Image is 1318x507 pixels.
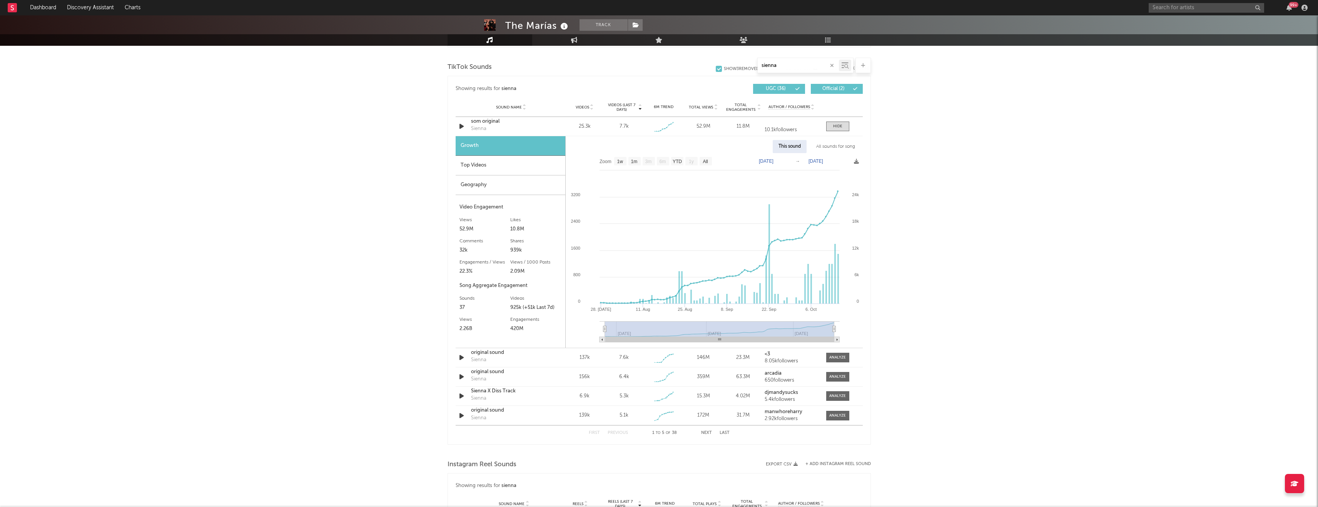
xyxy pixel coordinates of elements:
[685,123,721,130] div: 52.9M
[620,123,629,130] div: 7.7k
[854,272,859,277] text: 6k
[580,19,628,31] button: Track
[852,192,859,197] text: 24k
[816,87,851,91] span: Official ( 2 )
[459,237,511,246] div: Comments
[471,387,551,395] a: Sienna X Diss Track
[456,84,659,94] div: Showing results for
[720,431,730,435] button: Last
[606,103,637,112] span: Videos (last 7 days)
[620,392,629,400] div: 5.3k
[725,123,761,130] div: 11.8M
[701,431,712,435] button: Next
[471,375,486,383] div: Sienna
[571,192,580,197] text: 3200
[578,299,580,304] text: 0
[765,359,818,364] div: 8.05k followers
[510,215,561,225] div: Likes
[459,281,561,290] div: Song Aggregate Engagement
[459,303,511,312] div: 37
[725,412,761,419] div: 31.7M
[643,429,686,438] div: 1 5 38
[510,237,561,246] div: Shares
[765,397,818,402] div: 5.4k followers
[809,158,823,164] text: [DATE]
[510,225,561,234] div: 10.8M
[573,272,580,277] text: 800
[765,371,782,376] strong: arcadia
[725,103,756,112] span: Total Engagements
[510,303,561,312] div: 925k (+51k Last 7d)
[619,373,629,381] div: 6.4k
[471,349,551,357] div: original sound
[685,392,721,400] div: 15.3M
[795,158,800,164] text: →
[471,395,486,402] div: Sienna
[672,159,682,164] text: YTD
[758,87,793,91] span: UGC ( 36 )
[1149,3,1264,13] input: Search for artists
[765,378,818,383] div: 650 followers
[571,246,580,250] text: 1600
[725,354,761,362] div: 23.3M
[510,324,561,334] div: 420M
[619,354,629,362] div: 7.6k
[510,267,561,276] div: 2.09M
[811,84,863,94] button: Official(2)
[459,315,511,324] div: Views
[567,412,603,419] div: 139k
[753,84,805,94] button: UGC(36)
[510,246,561,255] div: 939k
[646,104,682,110] div: 6M Trend
[666,431,670,435] span: of
[501,481,516,490] div: sienna
[636,307,650,312] text: 11. Aug
[459,246,511,255] div: 32k
[459,203,561,212] div: Video Engagement
[765,352,818,357] a: <3
[471,368,551,376] a: original sound
[471,356,486,364] div: Sienna
[768,105,810,110] span: Author / Followers
[852,219,859,223] text: 18k
[456,481,863,490] div: Showing results for
[510,294,561,303] div: Videos
[567,354,603,362] div: 137k
[459,215,511,225] div: Views
[459,258,511,267] div: Engagements / Views
[758,63,839,69] input: Search by song name or URL
[725,373,761,381] div: 63.3M
[678,307,692,312] text: 25. Aug
[573,502,583,506] span: Reels
[471,407,551,414] div: original sound
[765,371,818,376] a: arcadia
[1286,5,1292,11] button: 99+
[773,140,807,153] div: This sound
[765,409,802,414] strong: manwhoreharry
[703,159,708,164] text: All
[656,431,660,435] span: to
[693,502,717,506] span: Total Plays
[471,414,486,422] div: Sienna
[721,307,733,312] text: 8. Sep
[459,225,511,234] div: 52.9M
[765,352,770,357] strong: <3
[471,118,551,125] div: som original
[762,307,776,312] text: 22. Sep
[765,390,798,395] strong: djmandysucks
[456,136,565,156] div: Growth
[805,307,816,312] text: 6. Oct
[765,390,818,395] a: djmandysucks
[798,462,871,466] div: + Add Instagram Reel Sound
[567,123,603,130] div: 25.3k
[645,159,651,164] text: 3m
[689,105,713,110] span: Total Views
[499,502,525,506] span: Sound Name
[567,392,603,400] div: 6.9k
[600,159,611,164] text: Zoom
[766,462,798,467] button: Export CSV
[725,392,761,400] div: 4.02M
[646,501,684,507] div: 6M Trend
